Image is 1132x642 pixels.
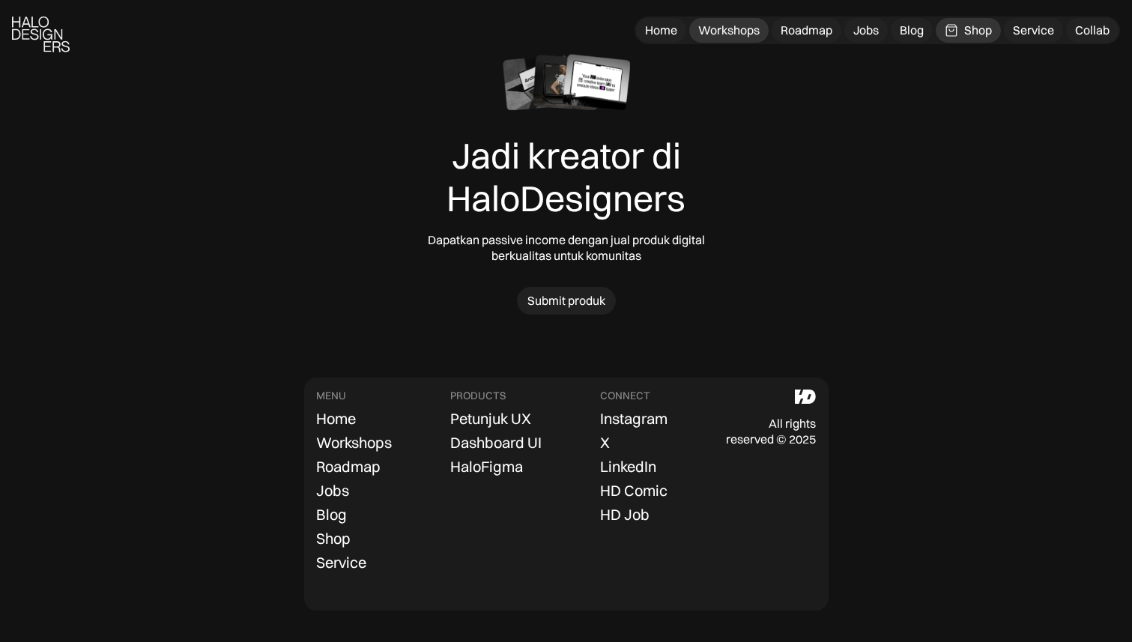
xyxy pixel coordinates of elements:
[450,432,542,453] a: Dashboard UI
[316,432,392,453] a: Workshops
[316,506,347,524] div: Blog
[600,432,610,453] a: X
[600,480,668,501] a: HD Comic
[600,410,668,428] div: Instagram
[600,434,610,452] div: X
[600,456,656,477] a: LinkedIn
[781,22,832,38] div: Roadmap
[316,504,347,525] a: Blog
[517,287,616,315] a: Submit produk
[316,528,351,549] a: Shop
[405,134,727,220] div: Jadi kreator di HaloDesigners
[316,554,366,572] div: Service
[891,18,933,43] a: Blog
[853,22,879,38] div: Jobs
[405,232,727,264] div: Dapatkan passive income dengan jual produk digital berkualitas untuk komunitas
[1004,18,1063,43] a: Service
[964,22,992,38] div: Shop
[316,552,366,573] a: Service
[636,18,686,43] a: Home
[316,390,346,402] div: MENU
[316,482,349,500] div: Jobs
[450,410,531,428] div: Petunjuk UX
[316,434,392,452] div: Workshops
[316,530,351,548] div: Shop
[844,18,888,43] a: Jobs
[450,456,523,477] a: HaloFigma
[645,22,677,38] div: Home
[600,504,650,525] a: HD Job
[600,390,650,402] div: CONNECT
[316,408,356,429] a: Home
[698,22,760,38] div: Workshops
[689,18,769,43] a: Workshops
[316,410,356,428] div: Home
[450,458,523,476] div: HaloFigma
[600,506,650,524] div: HD Job
[450,434,542,452] div: Dashboard UI
[316,456,381,477] a: Roadmap
[1013,22,1054,38] div: Service
[1075,22,1110,38] div: Collab
[527,293,605,309] div: Submit produk
[600,458,656,476] div: LinkedIn
[316,458,381,476] div: Roadmap
[450,408,531,429] a: Petunjuk UX
[936,18,1001,43] a: Shop
[450,390,506,402] div: PRODUCTS
[316,480,349,501] a: Jobs
[726,416,816,447] div: All rights reserved © 2025
[900,22,924,38] div: Blog
[1066,18,1119,43] a: Collab
[600,408,668,429] a: Instagram
[772,18,841,43] a: Roadmap
[600,482,668,500] div: HD Comic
